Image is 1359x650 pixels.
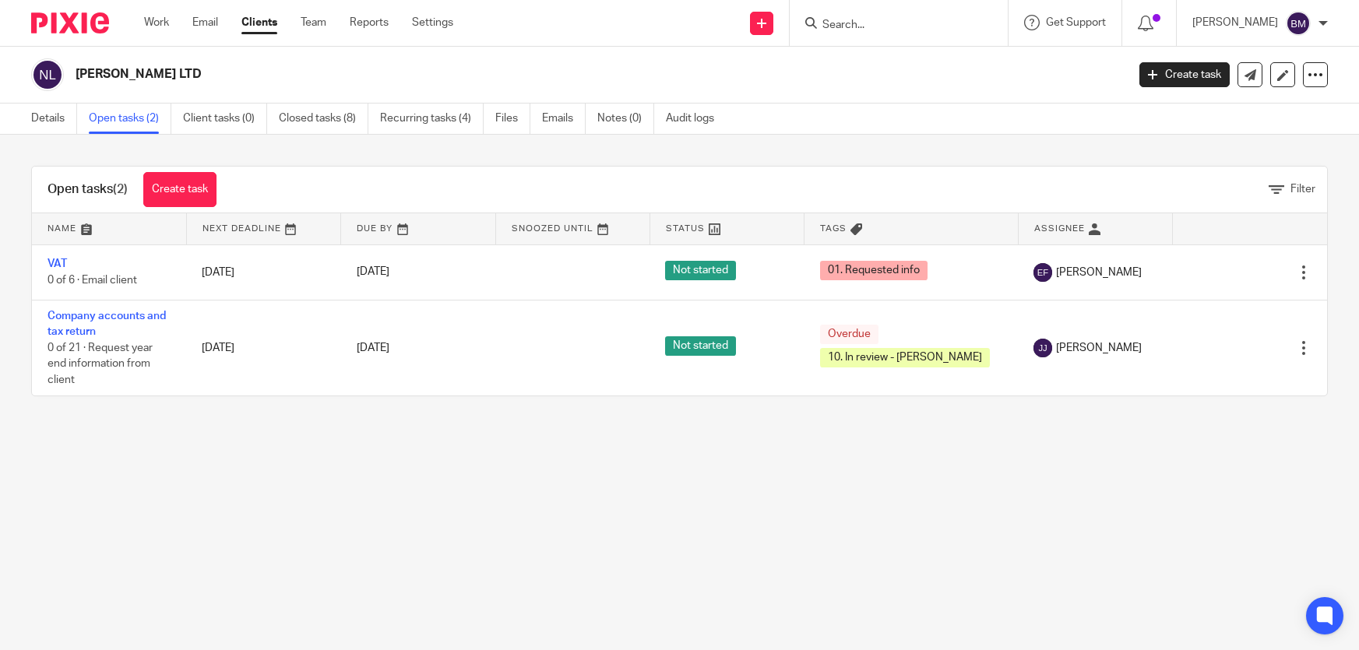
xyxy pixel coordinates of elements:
span: 10. In review - [PERSON_NAME] [820,348,990,367]
span: (2) [113,183,128,195]
h1: Open tasks [48,181,128,198]
span: Filter [1290,184,1315,195]
a: Open tasks (2) [89,104,171,134]
a: Email [192,15,218,30]
span: Get Support [1046,17,1106,28]
a: Recurring tasks (4) [380,104,484,134]
span: [DATE] [357,343,389,353]
a: Client tasks (0) [183,104,267,134]
a: Details [31,104,77,134]
span: 0 of 6 · Email client [48,275,137,286]
span: Overdue [820,325,878,344]
a: Create task [143,172,217,207]
span: 0 of 21 · Request year end information from client [48,343,153,385]
span: Snoozed Until [512,224,593,233]
span: 01. Requested info [820,261,928,280]
h2: [PERSON_NAME] LTD [76,66,908,83]
a: Emails [542,104,586,134]
span: Tags [820,224,847,233]
td: [DATE] [186,244,340,300]
img: Pixie [31,12,109,33]
a: Company accounts and tax return [48,311,166,337]
a: VAT [48,258,67,269]
a: Reports [350,15,389,30]
span: [PERSON_NAME] [1056,265,1142,280]
span: Not started [665,261,736,280]
a: Audit logs [666,104,726,134]
img: svg%3E [1033,339,1052,357]
img: svg%3E [31,58,64,91]
a: Notes (0) [597,104,654,134]
img: svg%3E [1033,263,1052,282]
p: [PERSON_NAME] [1192,15,1278,30]
span: [PERSON_NAME] [1056,340,1142,356]
a: Files [495,104,530,134]
a: Settings [412,15,453,30]
img: svg%3E [1286,11,1311,36]
td: [DATE] [186,300,340,395]
a: Team [301,15,326,30]
input: Search [821,19,961,33]
a: Closed tasks (8) [279,104,368,134]
span: [DATE] [357,267,389,278]
span: Status [666,224,705,233]
a: Create task [1139,62,1230,87]
a: Clients [241,15,277,30]
span: Not started [665,336,736,356]
a: Work [144,15,169,30]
